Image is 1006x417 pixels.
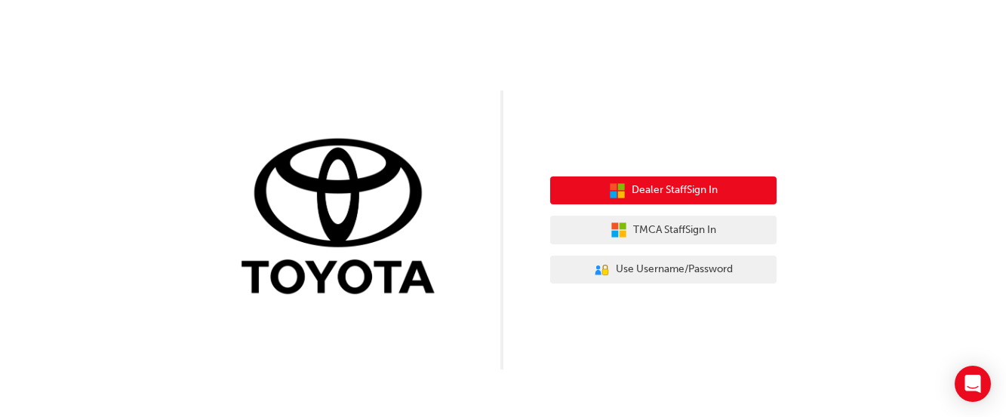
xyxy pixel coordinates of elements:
[230,135,457,302] img: Trak
[550,216,777,244] button: TMCA StaffSign In
[616,261,733,278] span: Use Username/Password
[550,176,777,205] button: Dealer StaffSign In
[955,366,991,402] div: Open Intercom Messenger
[633,222,716,239] span: TMCA Staff Sign In
[550,256,777,284] button: Use Username/Password
[632,182,718,199] span: Dealer Staff Sign In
